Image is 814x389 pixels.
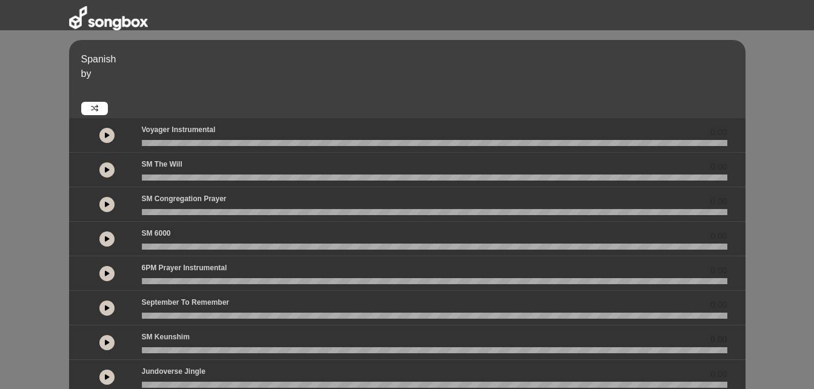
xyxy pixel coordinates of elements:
[142,366,205,377] p: Jundoverse Jingle
[81,52,742,67] p: Spanish
[710,299,727,311] span: 0.00
[142,193,227,204] p: SM Congregation Prayer
[81,68,92,79] span: by
[710,230,727,242] span: 0.00
[142,297,230,308] p: September to Remember
[142,262,227,273] p: 6PM Prayer Instrumental
[142,228,171,239] p: SM 6000
[142,331,190,342] p: SM Keunshim
[710,195,727,208] span: 0.00
[142,159,182,170] p: SM The Will
[69,6,148,30] img: songbox-logo-white.png
[710,333,727,346] span: 0.00
[710,368,727,381] span: 0.00
[710,126,727,139] span: 0.00
[142,124,216,135] p: Voyager Instrumental
[710,264,727,277] span: 0.00
[710,161,727,173] span: 0.00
